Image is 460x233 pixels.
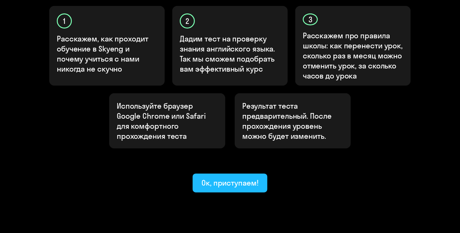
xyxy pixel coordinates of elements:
p: Результат теста предварительный. После прохождения уровень можно будет изменить. [242,101,343,141]
button: Ок, приступаем! [193,174,267,192]
div: Ок, приступаем! [201,178,259,188]
div: 1 [57,14,72,29]
div: 3 [303,14,318,25]
p: Расскажем, как проходит обучение в Skyeng и почему учиться с нами никогда не скучно [57,34,158,74]
p: Используйте браузер Google Chrome или Safari для комфортного прохождения теста [117,101,218,141]
div: 2 [180,14,195,29]
p: Расскажем про правила школы: как перенести урок, сколько раз в месяц можно отменить урок, за скол... [303,30,404,81]
p: Дадим тест на проверку знания английского языка. Так мы сможем подобрать вам эффективный курс [180,34,281,74]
